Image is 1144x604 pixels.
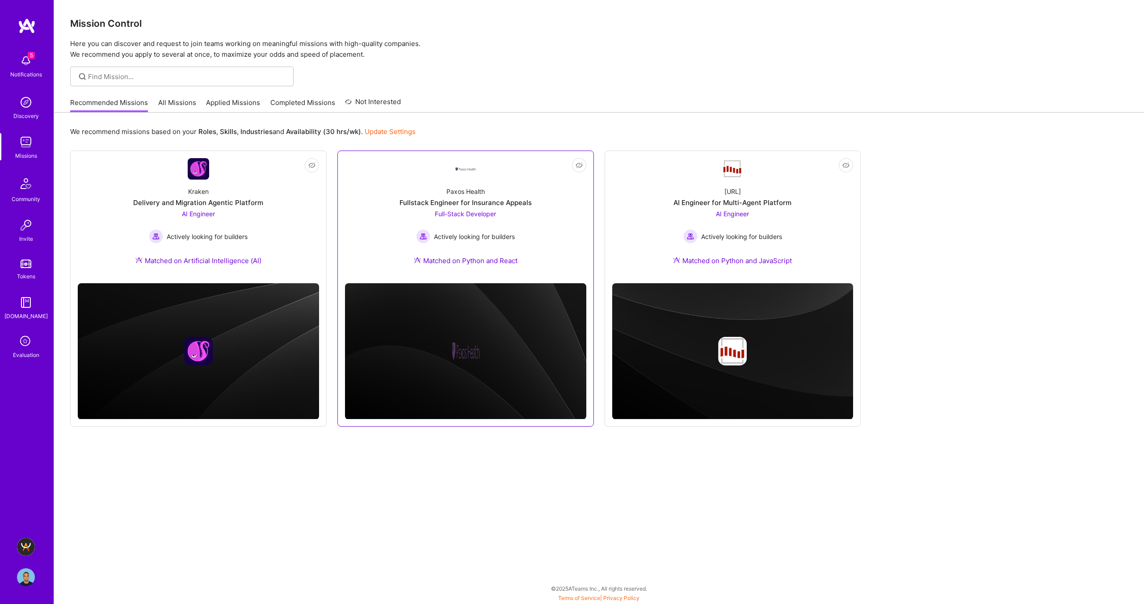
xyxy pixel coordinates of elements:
div: Matched on Python and JavaScript [673,256,792,265]
i: icon SearchGrey [77,71,88,82]
img: guide book [17,294,35,311]
a: User Avatar [15,568,37,586]
a: Not Interested [345,96,401,113]
img: Actively looking for builders [683,229,698,243]
b: Industries [240,127,273,136]
b: Availability (30 hrs/wk) [286,127,361,136]
div: Tokens [17,272,35,281]
div: Kraken [188,187,209,196]
i: icon EyeClosed [842,162,850,169]
a: Terms of Service [558,595,600,601]
a: Applied Missions [206,98,260,113]
div: AI Engineer for Multi-Agent Platform [673,198,791,207]
img: cover [78,283,319,419]
a: Update Settings [365,127,416,136]
img: cover [612,283,854,419]
img: bell [17,52,35,70]
img: Ateam Purple Icon [414,256,421,264]
b: Skills [220,127,237,136]
div: Delivery and Migration Agentic Platform [133,198,263,207]
img: logo [18,18,36,34]
img: A.Team - Grow A.Team's Community & Demand [17,538,35,556]
div: Paxos Health [446,187,485,196]
div: [DOMAIN_NAME] [4,311,48,321]
div: [URL] [724,187,741,196]
img: Company logo [718,337,747,365]
p: Here you can discover and request to join teams working on meaningful missions with high-quality ... [70,38,1128,60]
img: Ateam Purple Icon [135,256,143,264]
a: All Missions [158,98,196,113]
img: Company Logo [455,167,476,172]
img: Company logo [451,337,480,365]
a: Company Logo[URL]AI Engineer for Multi-Agent PlatformAI Engineer Actively looking for buildersAct... [612,158,854,276]
span: | [558,595,639,601]
img: Actively looking for builders [149,229,163,243]
input: Find Mission... [88,72,287,81]
div: Matched on Artificial Intelligence (AI) [135,256,261,265]
span: AI Engineer [182,210,215,218]
img: Ateam Purple Icon [673,256,680,264]
a: Company LogoKrakenDelivery and Migration Agentic PlatformAI Engineer Actively looking for builder... [78,158,319,276]
img: tokens [21,260,31,268]
span: AI Engineer [716,210,749,218]
a: Company LogoPaxos HealthFullstack Engineer for Insurance AppealsFull-Stack Developer Actively loo... [345,158,586,276]
span: Actively looking for builders [434,232,515,241]
div: Notifications [10,70,42,79]
span: Full-Stack Developer [435,210,496,218]
img: Company Logo [722,159,743,178]
i: icon SelectionTeam [17,333,34,350]
a: Completed Missions [270,98,335,113]
div: Discovery [13,111,39,121]
i: icon EyeClosed [576,162,583,169]
img: Invite [17,216,35,234]
div: Missions [15,151,37,160]
div: Community [12,194,40,204]
img: Community [15,173,37,194]
span: 5 [28,52,35,59]
span: Actively looking for builders [701,232,782,241]
img: Company logo [184,337,213,365]
img: discovery [17,93,35,111]
img: Company Logo [188,158,209,180]
img: Actively looking for builders [416,229,430,243]
a: A.Team - Grow A.Team's Community & Demand [15,538,37,556]
p: We recommend missions based on your , , and . [70,127,416,136]
div: Matched on Python and React [414,256,517,265]
a: Privacy Policy [603,595,639,601]
div: © 2025 ATeams Inc., All rights reserved. [54,577,1144,600]
span: Actively looking for builders [167,232,248,241]
div: Fullstack Engineer for Insurance Appeals [400,198,532,207]
img: User Avatar [17,568,35,586]
a: Recommended Missions [70,98,148,113]
img: teamwork [17,133,35,151]
div: Invite [19,234,33,243]
img: cover [345,283,586,419]
b: Roles [198,127,216,136]
div: Evaluation [13,350,39,360]
h3: Mission Control [70,18,1128,29]
i: icon EyeClosed [308,162,315,169]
